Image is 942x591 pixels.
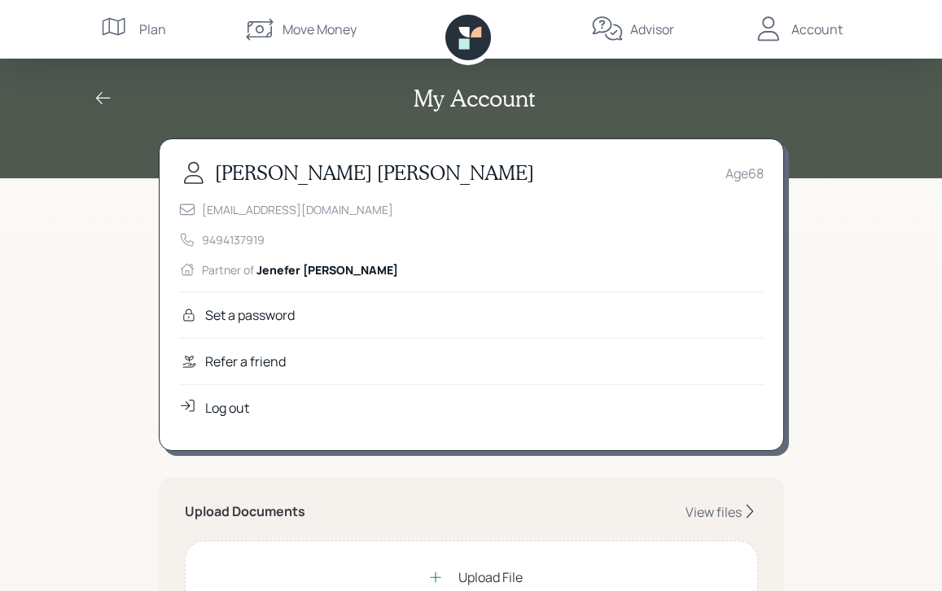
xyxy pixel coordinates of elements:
[202,231,265,248] div: 9494137919
[256,262,398,278] span: Jenefer [PERSON_NAME]
[458,567,523,587] div: Upload File
[205,352,286,371] div: Refer a friend
[205,305,295,325] div: Set a password
[686,503,742,521] div: View files
[205,398,249,418] div: Log out
[414,85,535,112] h2: My Account
[791,20,843,39] div: Account
[215,161,534,185] h3: [PERSON_NAME] [PERSON_NAME]
[283,20,357,39] div: Move Money
[725,164,764,183] div: Age 68
[185,504,305,519] h5: Upload Documents
[630,20,674,39] div: Advisor
[202,201,393,218] div: [EMAIL_ADDRESS][DOMAIN_NAME]
[139,20,166,39] div: Plan
[202,261,398,278] div: Partner of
